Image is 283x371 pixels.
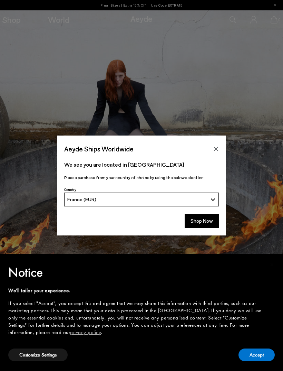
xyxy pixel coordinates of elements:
span: France (EUR) [67,196,96,202]
button: Close [211,144,221,154]
h2: Notice [8,263,264,281]
span: Country [64,187,76,192]
div: We'll tailor your experience. [8,287,264,294]
button: Customize Settings [8,349,68,361]
p: Please purchase from your country of choice by using the below selection: [64,174,219,181]
div: If you select "Accept", you accept this and agree that we may share this information with third p... [8,300,264,336]
span: × [270,259,274,270]
button: Close this notice [264,256,280,273]
button: Accept [238,349,275,361]
span: Aeyde Ships Worldwide [64,143,134,155]
button: Shop Now [185,214,219,228]
a: privacy policy [70,329,101,336]
p: We see you are located in [GEOGRAPHIC_DATA] [64,160,219,169]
